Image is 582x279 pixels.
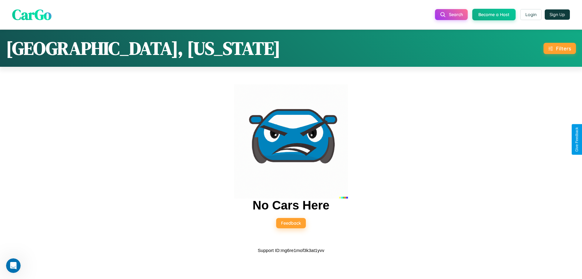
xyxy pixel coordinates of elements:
span: Search [449,12,463,17]
button: Filters [544,43,576,54]
button: Login [520,9,542,20]
img: car [234,84,348,199]
button: Become a Host [472,9,516,20]
div: Give Feedback [575,127,579,152]
div: Filters [556,45,571,52]
h1: [GEOGRAPHIC_DATA], [US_STATE] [6,36,280,61]
button: Sign Up [545,9,570,20]
span: CarGo [12,5,52,25]
h2: No Cars Here [253,199,329,212]
p: Support ID: mg6re1mof3k3at1yvv [258,246,324,254]
button: Search [435,9,468,20]
iframe: Intercom live chat [6,258,21,273]
button: Feedback [276,218,306,228]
